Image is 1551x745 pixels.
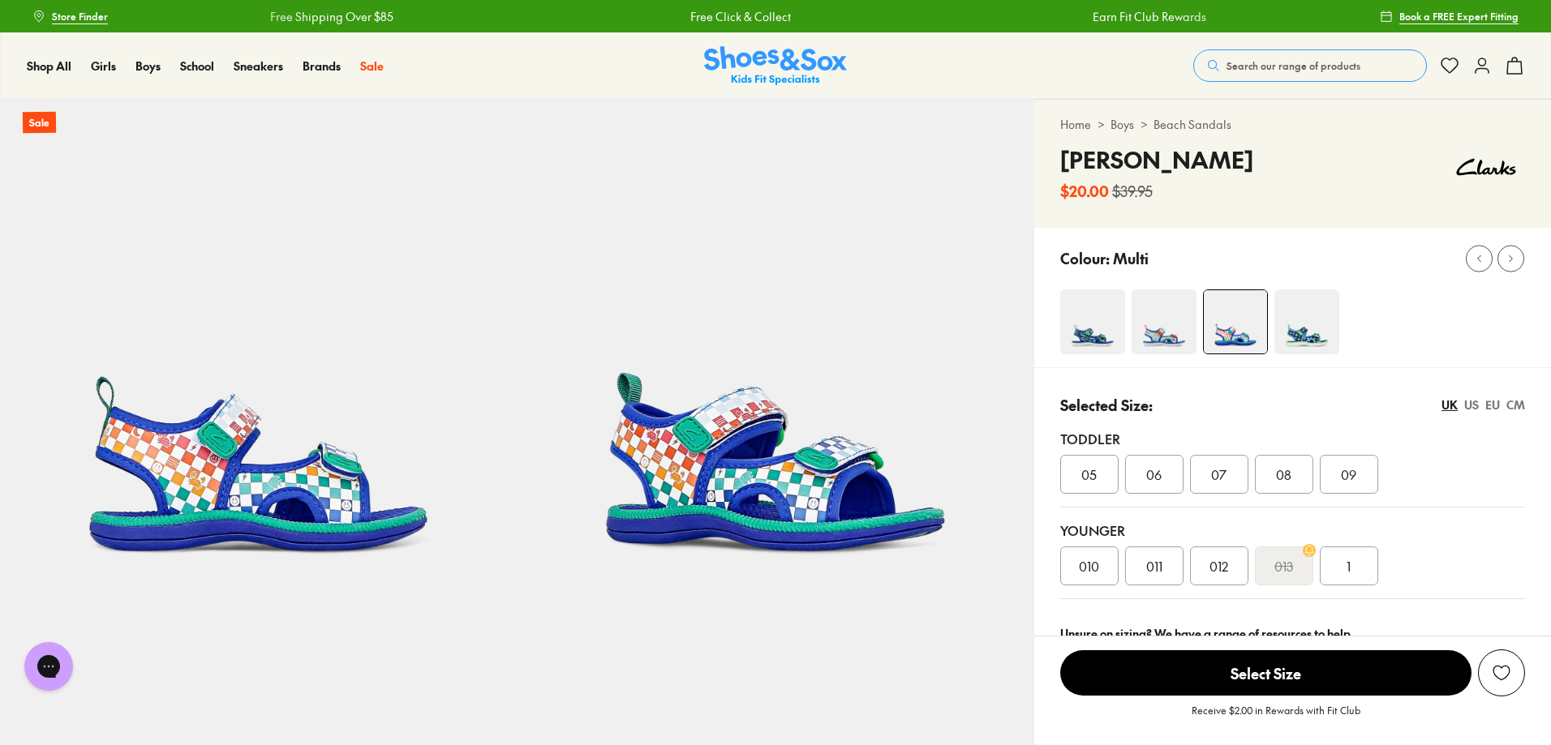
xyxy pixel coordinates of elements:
[32,2,108,31] a: Store Finder
[1111,116,1134,133] a: Boys
[360,58,384,75] a: Sale
[1274,289,1339,354] img: 4-503394_1
[1060,116,1091,133] a: Home
[1399,9,1519,24] span: Book a FREE Expert Fitting
[91,58,116,74] span: Girls
[1060,180,1109,202] b: $20.00
[1081,465,1097,484] span: 05
[1060,143,1253,177] h4: [PERSON_NAME]
[27,58,71,74] span: Shop All
[1341,465,1356,484] span: 09
[1204,290,1267,353] img: 4-503412_1
[234,58,283,74] span: Sneakers
[16,636,81,696] iframe: Gorgias live chat messenger
[1092,8,1205,25] a: Earn Fit Club Rewards
[1193,49,1427,82] button: Search our range of products
[1276,465,1291,484] span: 08
[27,58,71,75] a: Shop All
[303,58,341,75] a: Brands
[1506,396,1525,413] div: CM
[269,8,393,25] a: Free Shipping Over $85
[1380,2,1519,31] a: Book a FREE Expert Fitting
[1146,465,1162,484] span: 06
[1485,396,1500,413] div: EU
[52,9,108,24] span: Store Finder
[1060,394,1153,416] p: Selected Size:
[1060,520,1525,540] div: Younger
[1441,396,1458,413] div: UK
[1478,649,1525,696] button: Add to Wishlist
[1113,247,1149,269] p: Multi
[1274,556,1293,576] s: 013
[1060,247,1110,269] p: Colour:
[1079,556,1099,576] span: 010
[135,58,161,74] span: Boys
[1192,703,1360,732] p: Receive $2.00 in Rewards with Fit Club
[180,58,214,74] span: School
[1060,650,1472,696] span: Select Size
[1060,289,1125,354] img: 4-554530_1
[1146,556,1162,576] span: 011
[1464,396,1479,413] div: US
[690,8,790,25] a: Free Click & Collect
[1112,180,1153,202] s: $39.95
[135,58,161,75] a: Boys
[234,58,283,75] a: Sneakers
[1060,429,1525,448] div: Toddler
[1211,465,1227,484] span: 07
[91,58,116,75] a: Girls
[704,46,847,86] img: SNS_Logo_Responsive.svg
[1447,143,1525,191] img: Vendor logo
[1060,625,1525,642] div: Unsure on sizing? We have a range of resources to help
[1209,556,1228,576] span: 012
[1132,289,1197,354] img: 4-553493_1
[704,46,847,86] a: Shoes & Sox
[1060,649,1472,696] button: Select Size
[1154,116,1231,133] a: Beach Sandals
[1347,556,1351,576] span: 1
[360,58,384,74] span: Sale
[517,99,1033,615] img: 5-503413_1
[180,58,214,75] a: School
[1060,116,1525,133] div: > >
[1227,58,1360,73] span: Search our range of products
[23,112,56,134] p: Sale
[303,58,341,74] span: Brands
